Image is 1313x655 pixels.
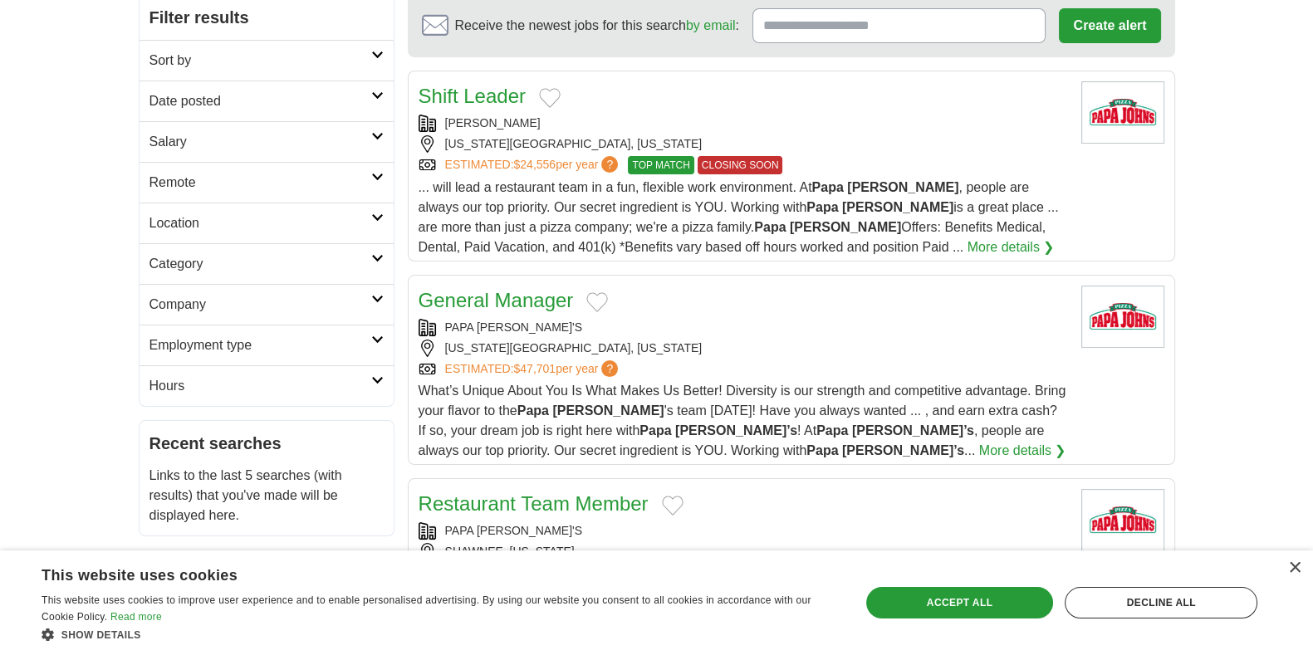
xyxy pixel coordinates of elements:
[149,295,371,315] h2: Company
[639,423,671,437] strong: Papa
[445,524,583,537] a: PAPA [PERSON_NAME]'S
[419,384,1066,457] span: What’s Unique About You Is What Makes Us Better! Diversity is our strength and competitive advant...
[968,237,1055,257] a: More details ❯
[662,496,683,516] button: Add to favorite jobs
[140,243,394,284] a: Category
[675,423,797,437] strong: [PERSON_NAME]’s
[455,16,739,36] span: Receive the newest jobs for this search :
[110,611,162,623] a: Read more, opens a new window
[806,443,838,457] strong: Papa
[140,40,394,81] a: Sort by
[419,85,526,107] a: Shift Leader
[419,340,1068,357] div: [US_STATE][GEOGRAPHIC_DATA], [US_STATE]
[149,91,371,111] h2: Date posted
[140,284,394,325] a: Company
[419,543,1068,560] div: SHAWNEE, [US_STATE]
[149,376,371,396] h2: Hours
[42,594,811,623] span: This website uses cookies to improve user experience and to enable personalised advertising. By u...
[842,200,953,214] strong: [PERSON_NAME]
[816,423,848,437] strong: Papa
[698,156,783,174] span: CLOSING SOON
[419,289,574,311] a: General Manager
[847,180,958,194] strong: [PERSON_NAME]
[1288,562,1301,574] div: Close
[866,587,1054,618] div: Accept all
[140,121,394,162] a: Salary
[445,360,622,378] a: ESTIMATED:$47,701per year?
[140,162,394,203] a: Remote
[517,403,549,418] strong: Papa
[1065,587,1257,618] div: Decline all
[686,18,736,32] a: by email
[1059,8,1160,43] button: Create alert
[149,335,371,355] h2: Employment type
[140,365,394,406] a: Hours
[790,220,901,234] strong: [PERSON_NAME]
[61,629,141,641] span: Show details
[1081,489,1164,551] img: Papa John's International logo
[140,81,394,121] a: Date posted
[445,156,622,174] a: ESTIMATED:$24,556per year?
[979,441,1066,461] a: More details ❯
[149,213,371,233] h2: Location
[140,325,394,365] a: Employment type
[419,180,1059,254] span: ... will lead a restaurant team in a fun, flexible work environment. At , people are always our t...
[513,362,556,375] span: $47,701
[1081,286,1164,348] img: Papa John's International logo
[42,560,794,585] div: This website uses cookies
[1081,81,1164,144] img: Papa John's International logo
[149,466,384,525] p: Links to the last 5 searches (with results) that you've made will be displayed here.
[601,156,618,173] span: ?
[149,431,384,456] h2: Recent searches
[842,443,964,457] strong: [PERSON_NAME]’s
[149,51,371,71] h2: Sort by
[601,360,618,377] span: ?
[42,626,835,643] div: Show details
[513,158,556,171] span: $24,556
[140,203,394,243] a: Location
[552,403,664,418] strong: [PERSON_NAME]
[539,88,561,108] button: Add to favorite jobs
[445,320,583,334] a: PAPA [PERSON_NAME]'S
[754,220,786,234] strong: Papa
[628,156,693,174] span: TOP MATCH
[419,492,649,515] a: Restaurant Team Member
[149,254,371,274] h2: Category
[852,423,974,437] strong: [PERSON_NAME]’s
[586,292,608,312] button: Add to favorite jobs
[812,180,844,194] strong: Papa
[806,200,838,214] strong: Papa
[445,116,541,130] a: [PERSON_NAME]
[149,173,371,193] h2: Remote
[419,135,1068,153] div: [US_STATE][GEOGRAPHIC_DATA], [US_STATE]
[149,132,371,152] h2: Salary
